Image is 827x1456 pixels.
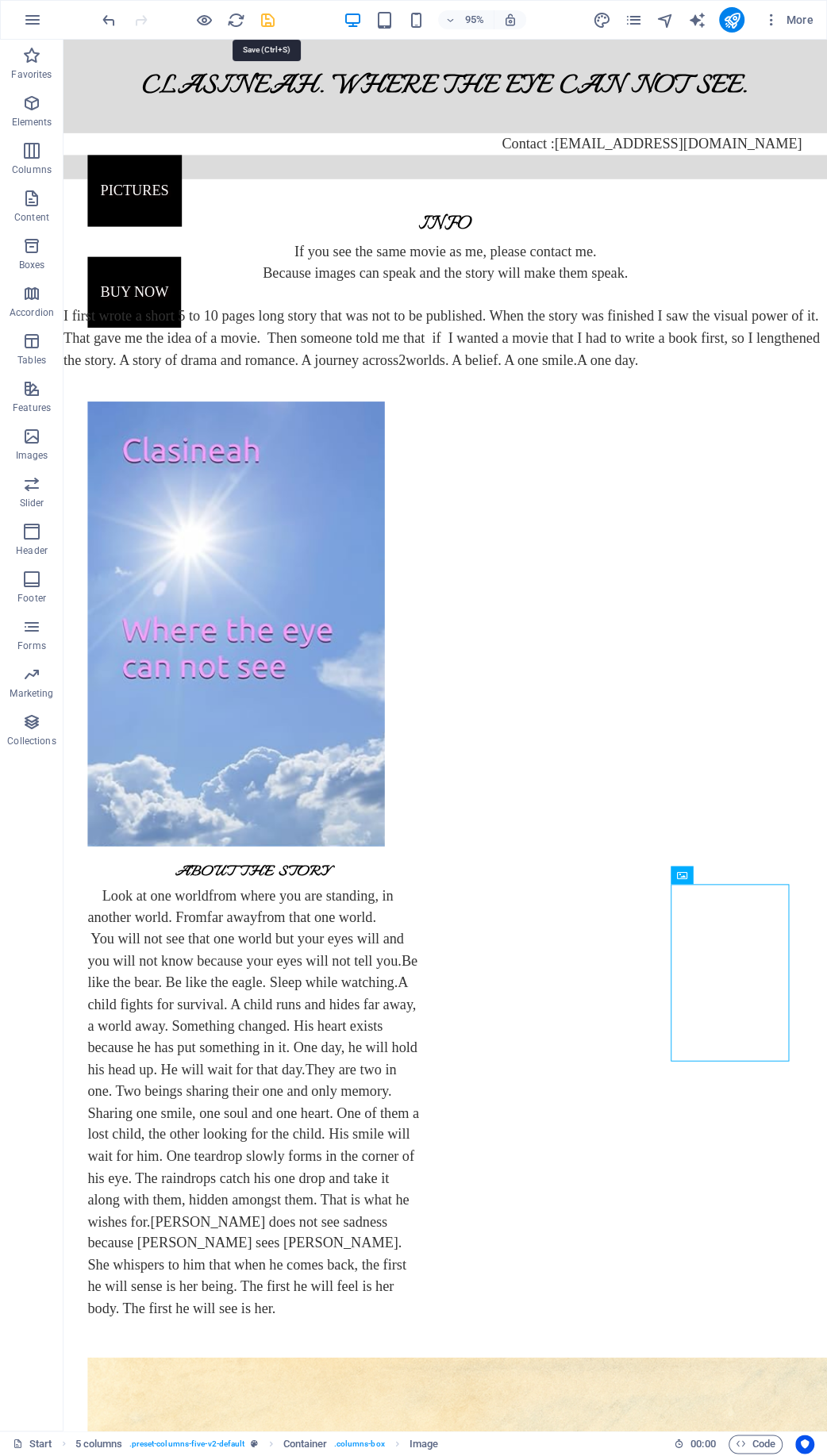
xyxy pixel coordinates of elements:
[10,687,53,700] p: Marketing
[592,10,611,29] button: design
[333,1435,384,1454] span: . columns-box
[16,449,48,462] p: Images
[13,401,51,414] p: Features
[624,11,642,29] i: Pages (Ctrl+Alt+S)
[462,10,487,29] h6: 95%
[16,544,48,557] p: Header
[592,11,610,29] i: Design (Ctrl+Alt+Y)
[702,1438,704,1450] span: :
[17,592,46,605] p: Footer
[438,10,494,29] button: 95%
[503,13,517,27] i: On resize automatically adjust zoom level to fit chosen device.
[674,1435,716,1454] h6: Session time
[75,1435,123,1454] span: Click to select. Double-click to edit
[19,259,45,271] p: Boxes
[719,7,744,33] button: publish
[687,10,706,29] button: text_generator
[7,735,56,747] p: Collections
[11,68,52,81] p: Favorites
[410,1435,438,1454] span: Click to select. Double-click to edit
[12,163,52,176] p: Columns
[722,11,740,29] i: Publish
[100,11,118,29] i: Undo: Change image (Ctrl+Z)
[17,640,46,652] p: Forms
[14,211,49,224] p: Content
[687,11,706,29] i: AI Writer
[656,10,675,29] button: navigator
[251,1439,258,1448] i: This element is a customizable preset
[13,1435,52,1454] a: Click to cancel selection. Double-click to open Pages
[757,7,820,33] button: More
[624,10,643,29] button: pages
[20,497,44,509] p: Slider
[283,1435,328,1454] span: Click to select. Double-click to edit
[764,12,814,28] span: More
[656,11,674,29] i: Navigator
[194,10,213,29] button: Click here to leave preview mode and continue editing
[12,116,52,129] p: Elements
[729,1435,783,1454] button: Code
[258,10,277,29] button: save
[17,354,46,367] p: Tables
[75,1435,439,1454] nav: breadcrumb
[10,306,54,319] p: Accordion
[129,1435,245,1454] span: . preset-columns-five-v2-default
[226,10,245,29] button: reload
[690,1435,715,1454] span: 00 00
[795,1435,814,1454] button: Usercentrics
[227,11,245,29] i: Reload page
[99,10,118,29] button: undo
[736,1435,775,1454] span: Code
